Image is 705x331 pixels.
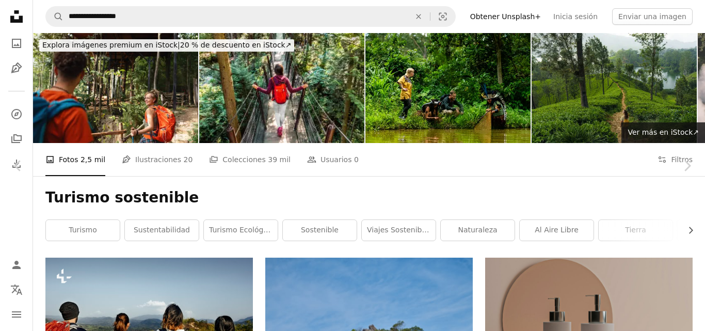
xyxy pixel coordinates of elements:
button: Menú [6,304,27,325]
span: 20 % de descuento en iStock ↗ [42,41,291,49]
img: Mujer indígena mostrando cómo usar la trampa para atrapar peces durante una expedición turística ... [365,33,531,143]
a: al aire libre [520,220,594,241]
a: sostenible [283,220,357,241]
a: Colecciones 39 mil [209,143,291,176]
span: 0 [354,154,359,165]
a: Explorar [6,104,27,124]
form: Encuentra imágenes en todo el sitio [45,6,456,27]
img: Woman exploring on tea plantation in Sri Lanka [532,33,697,143]
button: Borrar [407,7,430,26]
button: desplazar lista a la derecha [681,220,693,241]
a: Iniciar sesión / Registrarse [6,255,27,275]
a: Turismo ecológico [204,220,278,241]
a: Explora imágenes premium en iStock|20 % de descuento en iStock↗ [33,33,300,58]
button: Filtros [658,143,693,176]
h1: Turismo sostenible [45,188,693,207]
a: sustentabilidad [125,220,199,241]
a: tierra [599,220,672,241]
span: 20 [183,154,193,165]
a: Usuarios 0 [307,143,359,176]
span: 39 mil [268,154,291,165]
a: Viajes sostenibles [362,220,436,241]
button: Idioma [6,279,27,300]
button: Búsqueda visual [430,7,455,26]
span: Explora imágenes premium en iStock | [42,41,180,49]
button: Enviar una imagen [612,8,693,25]
button: Buscar en Unsplash [46,7,63,26]
a: Ilustraciones 20 [122,143,193,176]
a: Fotos [6,33,27,54]
span: Ver más en iStock ↗ [628,128,699,136]
a: Siguiente [669,116,705,215]
a: turismo [46,220,120,241]
img: Bandera de estilo de vida de la gente de viaje de Canadá. Mujer turista caminando en la famosa at... [199,33,364,143]
a: Ilustraciones [6,58,27,78]
a: Inicia sesión [547,8,604,25]
a: naturaleza [441,220,515,241]
a: Obtener Unsplash+ [464,8,547,25]
img: Young tourist couple, exploring the tree house in the forest [33,33,198,143]
a: Ver más en iStock↗ [621,122,705,143]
